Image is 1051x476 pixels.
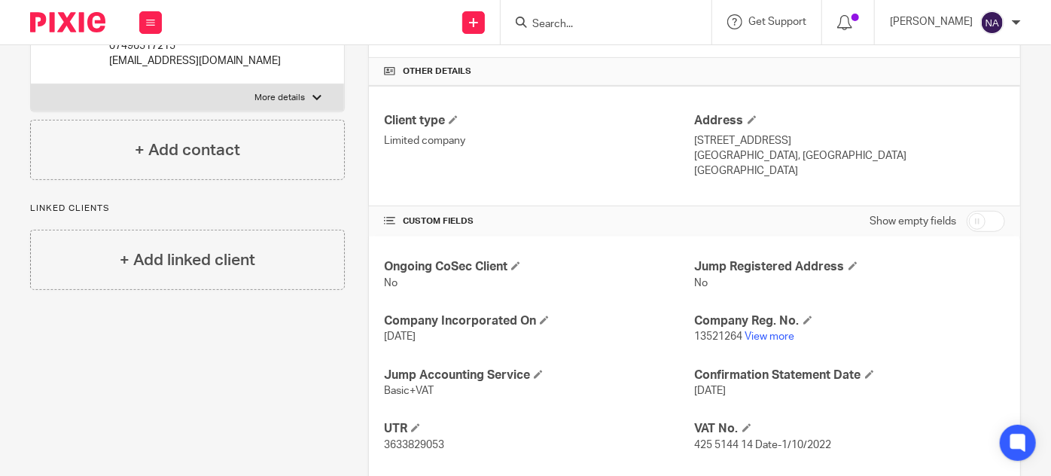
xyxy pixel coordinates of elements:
span: [DATE] [695,386,727,396]
span: No [384,278,398,288]
span: Other details [403,66,471,78]
p: [PERSON_NAME] [890,14,973,29]
h4: CUSTOM FIELDS [384,215,694,227]
span: 425 5144 14 Date-1/10/2022 [695,440,832,450]
p: [STREET_ADDRESS] [695,133,1005,148]
h4: + Add linked client [120,249,255,272]
p: Linked clients [30,203,345,215]
p: Limited company [384,133,694,148]
p: 07496517215 [109,38,281,53]
h4: + Add contact [135,139,240,162]
input: Search [531,18,666,32]
h4: Company Incorporated On [384,313,694,329]
span: Get Support [748,17,806,27]
p: [EMAIL_ADDRESS][DOMAIN_NAME] [109,53,281,69]
h4: Jump Registered Address [695,259,1005,275]
p: [GEOGRAPHIC_DATA], [GEOGRAPHIC_DATA] [695,148,1005,163]
h4: Company Reg. No. [695,313,1005,329]
h4: Address [695,113,1005,129]
h4: Confirmation Statement Date [695,368,1005,383]
span: Basic+VAT [384,386,434,396]
h4: VAT No. [695,421,1005,437]
h4: UTR [384,421,694,437]
span: [DATE] [384,331,416,342]
h4: Ongoing CoSec Client [384,259,694,275]
h4: Client type [384,113,694,129]
img: svg%3E [980,11,1004,35]
span: 3633829053 [384,440,444,450]
p: More details [254,92,305,104]
a: View more [745,331,795,342]
span: 13521264 [695,331,743,342]
label: Show empty fields [870,214,956,229]
img: Pixie [30,12,105,32]
h4: Jump Accounting Service [384,368,694,383]
p: [GEOGRAPHIC_DATA] [695,163,1005,178]
span: No [695,278,708,288]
